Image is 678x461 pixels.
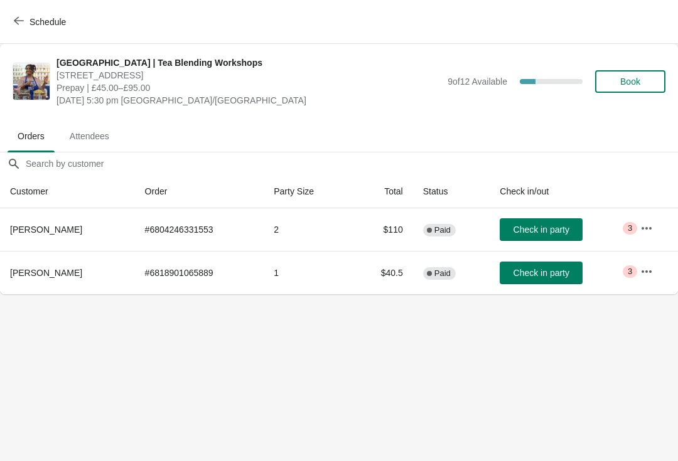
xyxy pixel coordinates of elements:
td: # 6818901065889 [135,251,264,294]
span: [PERSON_NAME] [10,268,82,278]
td: # 6804246331553 [135,208,264,251]
span: 9 of 12 Available [448,77,507,87]
span: 3 [628,223,632,233]
span: [PERSON_NAME] [10,225,82,235]
span: Paid [434,268,451,278]
th: Check in/out [490,175,630,208]
th: Order [135,175,264,208]
span: Orders [8,125,55,147]
button: Schedule [6,11,76,33]
span: Prepay | £45.00–£95.00 [56,82,441,94]
span: Attendees [60,125,119,147]
span: 3 [628,267,632,277]
td: 1 [264,251,352,294]
span: Check in party [514,225,569,235]
td: $40.5 [352,251,413,294]
th: Total [352,175,413,208]
span: [STREET_ADDRESS] [56,69,441,82]
span: [GEOGRAPHIC_DATA] | Tea Blending Workshops [56,56,441,69]
td: $110 [352,208,413,251]
span: Schedule [30,17,66,27]
th: Status [413,175,490,208]
button: Book [595,70,665,93]
input: Search by customer [25,152,678,175]
td: 2 [264,208,352,251]
button: Check in party [500,262,583,284]
span: Paid [434,225,451,235]
th: Party Size [264,175,352,208]
span: Book [620,77,640,87]
span: Check in party [514,268,569,278]
span: [DATE] 5:30 pm [GEOGRAPHIC_DATA]/[GEOGRAPHIC_DATA] [56,94,441,107]
button: Check in party [500,218,583,241]
img: Glasgow | Tea Blending Workshops [13,63,50,100]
